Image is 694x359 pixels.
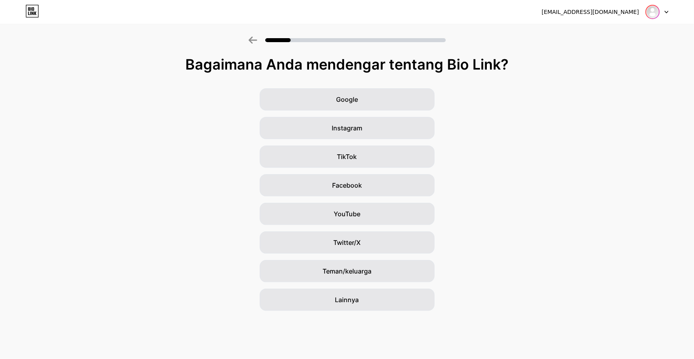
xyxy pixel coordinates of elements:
[185,56,509,73] font: Bagaimana Anda mendengar tentang Bio Link?
[336,95,358,103] font: Google
[335,296,359,304] font: Lainnya
[646,6,659,18] img: Versi yang lebih baru Be
[337,153,357,161] font: TikTok
[332,181,362,189] font: Facebook
[332,124,362,132] font: Instagram
[334,210,360,218] font: YouTube
[333,239,361,246] font: Twitter/X
[542,9,639,15] font: [EMAIL_ADDRESS][DOMAIN_NAME]
[323,267,371,275] font: Teman/keluarga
